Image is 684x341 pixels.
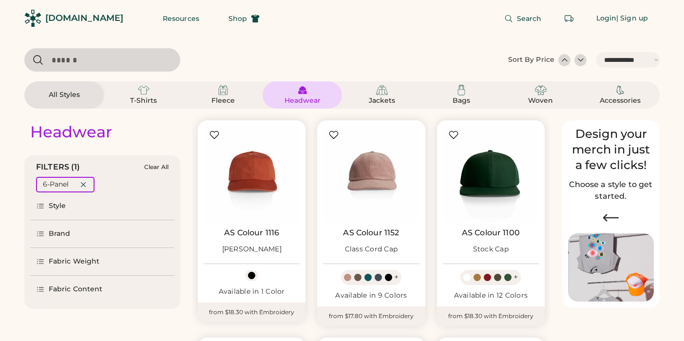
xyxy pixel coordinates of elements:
div: Design your merch in just a few clicks! [568,126,654,173]
div: All Styles [42,90,86,100]
div: Sort By Price [508,55,554,65]
div: Fleece [201,96,245,106]
button: Shop [217,9,271,28]
div: | Sign up [616,14,648,23]
img: AS Colour 1116 James Cap [204,126,300,222]
div: Class Cord Cap [345,245,398,254]
h2: Choose a style to get started. [568,179,654,202]
div: [PERSON_NAME] [222,245,282,254]
span: Shop [228,15,247,22]
button: Resources [151,9,211,28]
button: Search [493,9,553,28]
div: + [394,272,399,283]
div: Bags [439,96,483,106]
a: AS Colour 1100 [462,228,520,238]
div: Jackets [360,96,404,106]
div: [DOMAIN_NAME] [45,12,123,24]
span: Search [517,15,542,22]
div: Headwear [30,122,112,142]
div: T-Shirts [122,96,166,106]
img: T-Shirts Icon [138,84,150,96]
div: 6-Panel [43,180,69,189]
div: Clear All [144,164,169,170]
img: Bags Icon [456,84,467,96]
div: Brand [49,229,71,239]
div: + [513,272,518,283]
div: Headwear [281,96,324,106]
div: Style [49,201,66,211]
div: Available in 1 Color [204,287,300,297]
div: Login [596,14,617,23]
img: Rendered Logo - Screens [24,10,41,27]
img: Headwear Icon [297,84,308,96]
div: Available in 9 Colors [323,291,419,301]
a: AS Colour 1152 [343,228,399,238]
div: FILTERS (1) [36,161,80,173]
img: Fleece Icon [217,84,229,96]
img: AS Colour 1152 Class Cord Cap [323,126,419,222]
img: Jackets Icon [376,84,388,96]
div: from $18.30 with Embroidery [437,306,545,326]
button: Retrieve an order [559,9,579,28]
div: from $18.30 with Embroidery [198,303,305,322]
div: Fabric Content [49,284,102,294]
div: Available in 12 Colors [443,291,539,301]
div: from $17.80 with Embroidery [317,306,425,326]
img: Accessories Icon [614,84,626,96]
div: Stock Cap [473,245,509,254]
div: Fabric Weight [49,257,99,266]
img: Woven Icon [535,84,547,96]
a: AS Colour 1116 [224,228,279,238]
img: Image of Lisa Congdon Eye Print on T-Shirt and Hat [568,233,654,302]
div: Woven [519,96,563,106]
img: AS Colour 1100 Stock Cap [443,126,539,222]
div: Accessories [598,96,642,106]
